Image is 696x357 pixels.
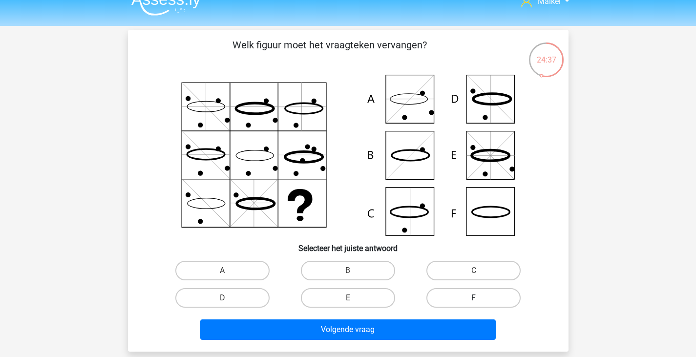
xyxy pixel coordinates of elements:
[426,288,521,308] label: F
[528,42,565,66] div: 24:37
[301,261,395,280] label: B
[426,261,521,280] label: C
[144,38,516,67] p: Welk figuur moet het vraagteken vervangen?
[301,288,395,308] label: E
[200,319,496,340] button: Volgende vraag
[175,288,270,308] label: D
[144,236,553,253] h6: Selecteer het juiste antwoord
[175,261,270,280] label: A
